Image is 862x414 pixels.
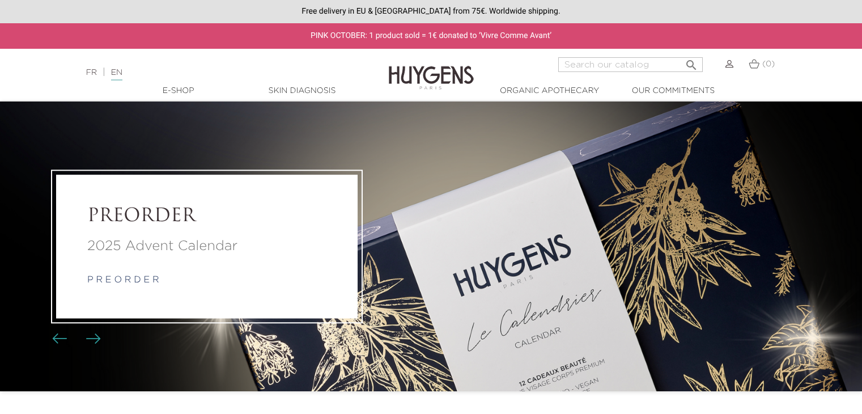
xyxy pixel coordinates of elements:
[617,85,730,97] a: Our commitments
[681,54,702,69] button: 
[122,85,235,97] a: E-Shop
[111,69,122,81] a: EN
[245,85,359,97] a: Skin Diagnosis
[558,57,703,72] input: Search
[86,69,97,77] a: FR
[57,331,94,348] div: Carousel buttons
[685,55,698,69] i: 
[762,60,775,68] span: (0)
[87,236,326,256] a: 2025 Advent Calendar
[87,276,159,285] a: p r e o r d e r
[389,48,474,91] img: Huygens
[80,66,351,79] div: |
[493,85,606,97] a: Organic Apothecary
[87,206,326,227] a: PREORDER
